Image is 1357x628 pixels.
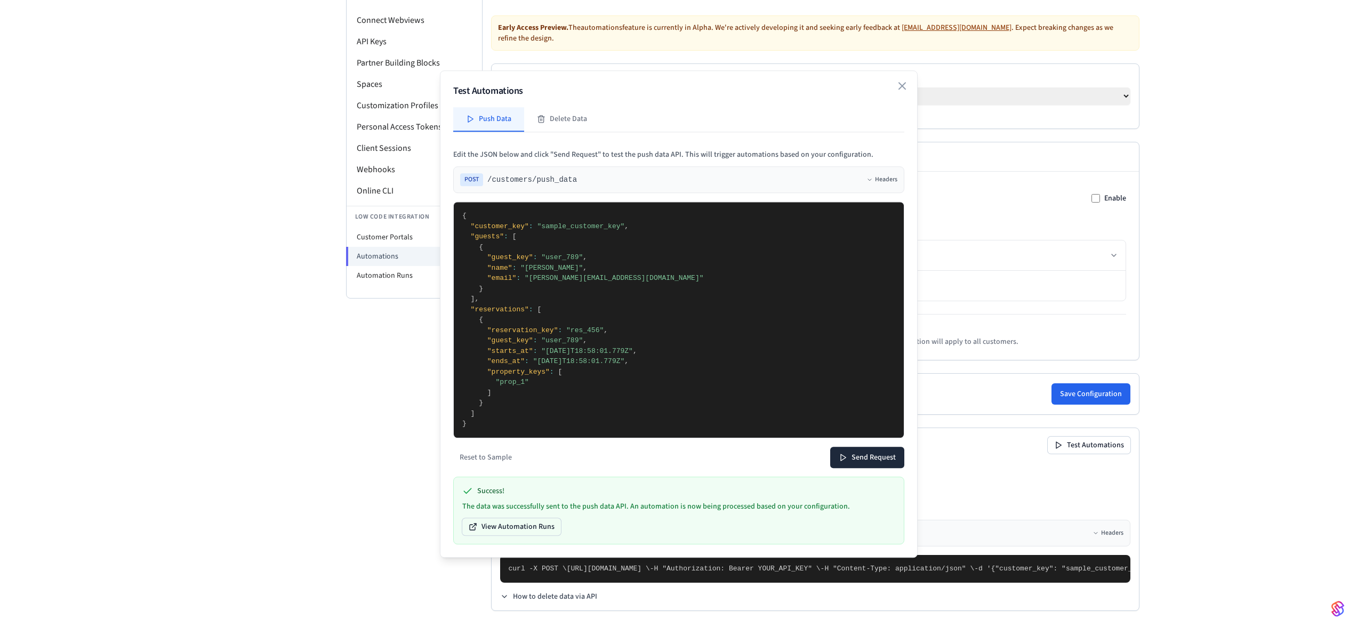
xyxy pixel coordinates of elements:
[347,180,482,202] li: Online CLI
[1048,437,1130,454] button: Test Automations
[347,31,482,52] li: API Keys
[524,107,600,132] button: Delete Data
[347,206,482,228] li: Low Code Integration
[650,565,821,573] span: -H "Authorization: Bearer YOUR_API_KEY" \
[347,116,482,138] li: Personal Access Tokens
[830,447,904,468] button: Send Request
[453,107,524,132] button: Push Data
[347,138,482,159] li: Client Sessions
[347,159,482,180] li: Webhooks
[1331,600,1344,617] img: SeamLogoGradient.69752ec5.svg
[462,518,561,535] button: View Automation Runs
[347,95,482,116] li: Customization Profiles
[453,149,904,160] p: Edit the JSON below and click "Send Request" to test the push data API. This will trigger automat...
[453,84,904,99] h2: Test Automations
[1104,193,1126,204] label: Enable
[1051,383,1130,405] button: Save Configuration
[567,565,650,573] span: [URL][DOMAIN_NAME] \
[346,247,482,266] li: Automations
[995,565,1153,573] span: "customer_key": "sample_customer_key",
[347,52,482,74] li: Partner Building Blocks
[498,22,568,33] strong: Early Access Preview.
[509,565,567,573] span: curl -X POST \
[347,228,482,247] li: Customer Portals
[1093,529,1123,537] button: Headers
[866,175,897,184] button: Headers
[462,501,895,512] p: The data was successfully sent to the push data API. An automation is now being processed based o...
[487,174,577,185] span: /customers/push_data
[453,449,518,466] button: Reset to Sample
[500,591,597,602] button: How to delete data via API
[460,173,483,186] span: POST
[491,15,1139,51] div: The automations feature is currently in Alpha. We're actively developing it and seeking early fee...
[347,74,482,95] li: Spaces
[902,22,1011,33] a: [EMAIL_ADDRESS][DOMAIN_NAME]
[974,565,995,573] span: -d '{
[347,266,482,285] li: Automation Runs
[821,565,975,573] span: -H "Content-Type: application/json" \
[347,10,482,31] li: Connect Webviews
[477,486,504,497] span: Success!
